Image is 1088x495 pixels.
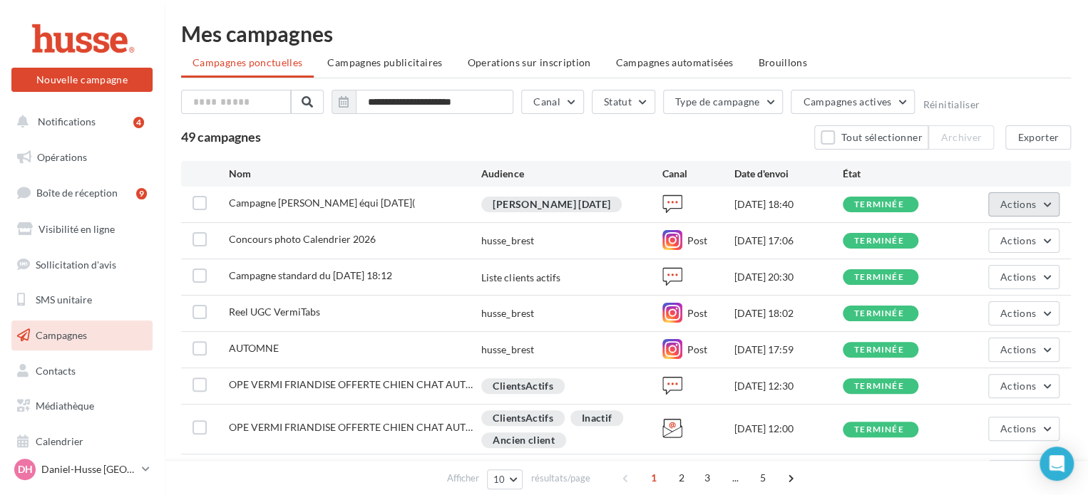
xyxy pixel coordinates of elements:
[734,343,843,357] div: [DATE] 17:59
[9,391,155,421] a: Médiathèque
[481,167,662,181] div: Audience
[39,223,115,235] span: Visibilité en ligne
[1040,447,1074,481] div: Open Intercom Messenger
[229,167,482,181] div: Nom
[493,474,505,485] span: 10
[592,90,655,114] button: Statut
[854,309,904,318] div: terminée
[9,177,155,208] a: Boîte de réception9
[481,234,533,248] div: husse_brest
[570,410,623,426] div: Inactif
[229,233,376,245] span: Concours photo Calendrier 2026
[854,200,904,209] div: terminée
[814,125,928,150] button: Tout sélectionner
[642,467,665,489] span: 1
[988,374,1059,398] button: Actions
[136,188,147,199] div: 9
[9,250,155,280] a: Sollicitation d'avis
[41,462,136,476] p: Daniel-Husse [GEOGRAPHIC_DATA]
[36,293,92,306] span: SMS unitaire
[481,343,533,357] div: husse_brest
[1005,125,1071,150] button: Exporter
[791,90,915,114] button: Campagnes actives
[9,142,155,172] a: Opérations
[734,197,843,212] div: [DATE] 18:40
[843,167,951,181] div: État
[18,462,33,476] span: DH
[687,307,707,319] span: Post
[229,197,415,209] span: Campagne JC brest équi 29 sept 202(
[1000,343,1036,355] span: Actions
[854,382,904,391] div: terminée
[1000,234,1036,246] span: Actions
[327,56,442,68] span: Campagnes publicitaires
[9,214,155,244] a: Visibilité en ligne
[229,342,279,354] span: AUTOMNE
[988,301,1059,325] button: Actions
[724,467,746,489] span: ...
[687,343,707,355] span: Post
[988,192,1059,217] button: Actions
[662,167,734,181] div: Canal
[9,285,155,315] a: SMS unitaire
[988,265,1059,289] button: Actions
[9,107,150,137] button: Notifications 4
[481,306,533,321] div: husse_brest
[696,467,719,489] span: 3
[229,378,473,390] span: OPE VERMI FRIANDISE OFFERTE CHIEN CHAT AUTOMNE
[1000,307,1036,319] span: Actions
[36,400,94,412] span: Médiathèque
[854,345,904,355] div: terminée
[9,427,155,457] a: Calendrier
[229,306,320,318] span: Reel UGC VermiTabs
[133,117,144,128] div: 4
[521,90,584,114] button: Canal
[481,378,565,394] div: ClientsActifs
[447,471,479,485] span: Afficher
[481,271,560,285] div: Liste clients actifs
[181,129,261,145] span: 49 campagnes
[988,338,1059,362] button: Actions
[988,460,1059,484] button: Actions
[687,234,707,246] span: Post
[36,258,116,270] span: Sollicitation d'avis
[663,90,784,114] button: Type de campagne
[854,236,904,246] div: terminée
[923,99,980,110] button: Réinitialiser
[1000,422,1036,434] span: Actions
[988,417,1059,441] button: Actions
[36,365,76,377] span: Contacts
[36,329,87,341] span: Campagnes
[181,23,1071,44] div: Mes campagnes
[734,167,843,181] div: Date d'envoi
[1000,380,1036,392] span: Actions
[751,467,774,489] span: 5
[481,197,622,212] div: [PERSON_NAME] [DATE]
[854,273,904,282] div: terminée
[758,56,807,68] span: Brouillons
[803,95,891,108] span: Campagnes actives
[481,410,565,426] div: ClientsActifs
[616,56,734,68] span: Campagnes automatisées
[229,269,392,281] span: Campagne standard du 24-09-2025 18:12
[9,321,155,350] a: Campagnes
[1000,198,1036,210] span: Actions
[854,425,904,434] div: terminée
[734,306,843,321] div: [DATE] 18:02
[481,432,566,448] div: Ancien client
[670,467,693,489] span: 2
[11,456,153,483] a: DH Daniel-Husse [GEOGRAPHIC_DATA]
[734,379,843,393] div: [DATE] 12:30
[36,187,118,199] span: Boîte de réception
[229,421,473,433] span: OPE VERMI FRIANDISE OFFERTE CHIEN CHAT AUTOMNE
[36,435,83,447] span: Calendrier
[487,469,523,489] button: 10
[988,229,1059,253] button: Actions
[1000,271,1036,283] span: Actions
[467,56,590,68] span: Operations sur inscription
[734,270,843,284] div: [DATE] 20:30
[928,125,994,150] button: Archiver
[734,234,843,248] div: [DATE] 17:06
[734,422,843,436] div: [DATE] 12:00
[38,115,96,127] span: Notifications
